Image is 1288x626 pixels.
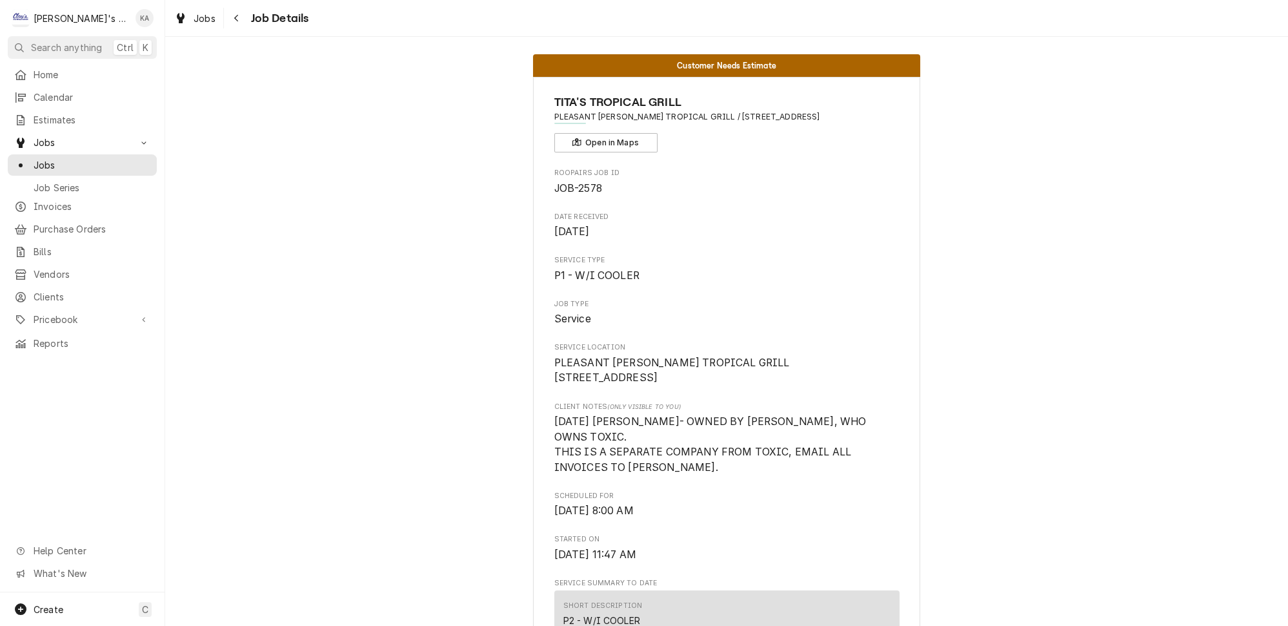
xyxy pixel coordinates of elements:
[554,311,900,327] span: Job Type
[554,255,900,283] div: Service Type
[8,241,157,262] a: Bills
[34,222,150,236] span: Purchase Orders
[554,111,900,123] span: Address
[34,68,150,81] span: Home
[34,337,150,350] span: Reports
[8,540,157,561] a: Go to Help Center
[554,415,869,474] span: [DATE] [PERSON_NAME]- OWNED BY [PERSON_NAME], WHO OWNS TOXIC. THIS IS A SEPARATE COMPANY FROM TOX...
[533,54,920,77] div: Status
[554,168,900,196] div: Roopairs Job ID
[554,534,900,562] div: Started On
[554,505,634,517] span: [DATE] 8:00 AM
[554,357,790,384] span: PLEASANT [PERSON_NAME] TROPICAL GRILL [STREET_ADDRESS]
[34,136,131,149] span: Jobs
[554,547,900,563] span: Started On
[34,245,150,258] span: Bills
[554,534,900,545] span: Started On
[554,491,900,501] span: Scheduled For
[8,264,157,285] a: Vendors
[8,64,157,85] a: Home
[554,313,591,325] span: Service
[8,177,157,198] a: Job Series
[554,212,900,222] span: Date Received
[677,61,776,70] span: Customer Needs Estimate
[34,544,149,558] span: Help Center
[554,182,602,194] span: JOB-2578
[554,342,900,353] span: Service Location
[554,168,900,178] span: Roopairs Job ID
[8,87,157,108] a: Calendar
[554,269,639,282] span: P1 - W/I COOLER
[136,9,154,27] div: Korey Austin's Avatar
[194,12,216,25] span: Jobs
[554,402,900,475] div: [object Object]
[34,158,150,172] span: Jobs
[34,181,150,194] span: Job Series
[142,603,148,616] span: C
[554,342,900,386] div: Service Location
[554,94,900,152] div: Client Information
[34,567,149,580] span: What's New
[143,41,148,54] span: K
[554,299,900,327] div: Job Type
[554,299,900,309] span: Job Type
[117,41,134,54] span: Ctrl
[563,601,643,611] div: Short Description
[554,503,900,519] span: Scheduled For
[554,355,900,386] span: Service Location
[554,414,900,475] span: [object Object]
[554,212,900,240] div: Date Received
[8,309,157,330] a: Go to Pricebook
[34,267,150,281] span: Vendors
[34,90,150,104] span: Calendar
[554,133,658,152] button: Open in Maps
[607,403,680,410] span: (Only Visible to You)
[554,255,900,266] span: Service Type
[34,604,63,615] span: Create
[554,224,900,240] span: Date Received
[8,36,157,59] button: Search anythingCtrlK
[34,200,150,213] span: Invoices
[8,286,157,308] a: Clients
[8,563,157,584] a: Go to What's New
[554,225,590,238] span: [DATE]
[8,154,157,176] a: Jobs
[554,94,900,111] span: Name
[554,268,900,284] span: Service Type
[31,41,102,54] span: Search anything
[8,196,157,217] a: Invoices
[12,9,30,27] div: Clay's Refrigeration's Avatar
[12,9,30,27] div: C
[8,132,157,153] a: Go to Jobs
[554,578,900,589] span: Service Summary To Date
[8,218,157,240] a: Purchase Orders
[136,9,154,27] div: KA
[554,402,900,412] span: Client Notes
[554,548,636,561] span: [DATE] 11:47 AM
[8,109,157,130] a: Estimates
[34,12,128,25] div: [PERSON_NAME]'s Refrigeration
[169,8,221,29] a: Jobs
[34,313,131,326] span: Pricebook
[554,181,900,196] span: Roopairs Job ID
[247,10,309,27] span: Job Details
[34,290,150,304] span: Clients
[554,491,900,519] div: Scheduled For
[226,8,247,28] button: Navigate back
[34,113,150,127] span: Estimates
[8,333,157,354] a: Reports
